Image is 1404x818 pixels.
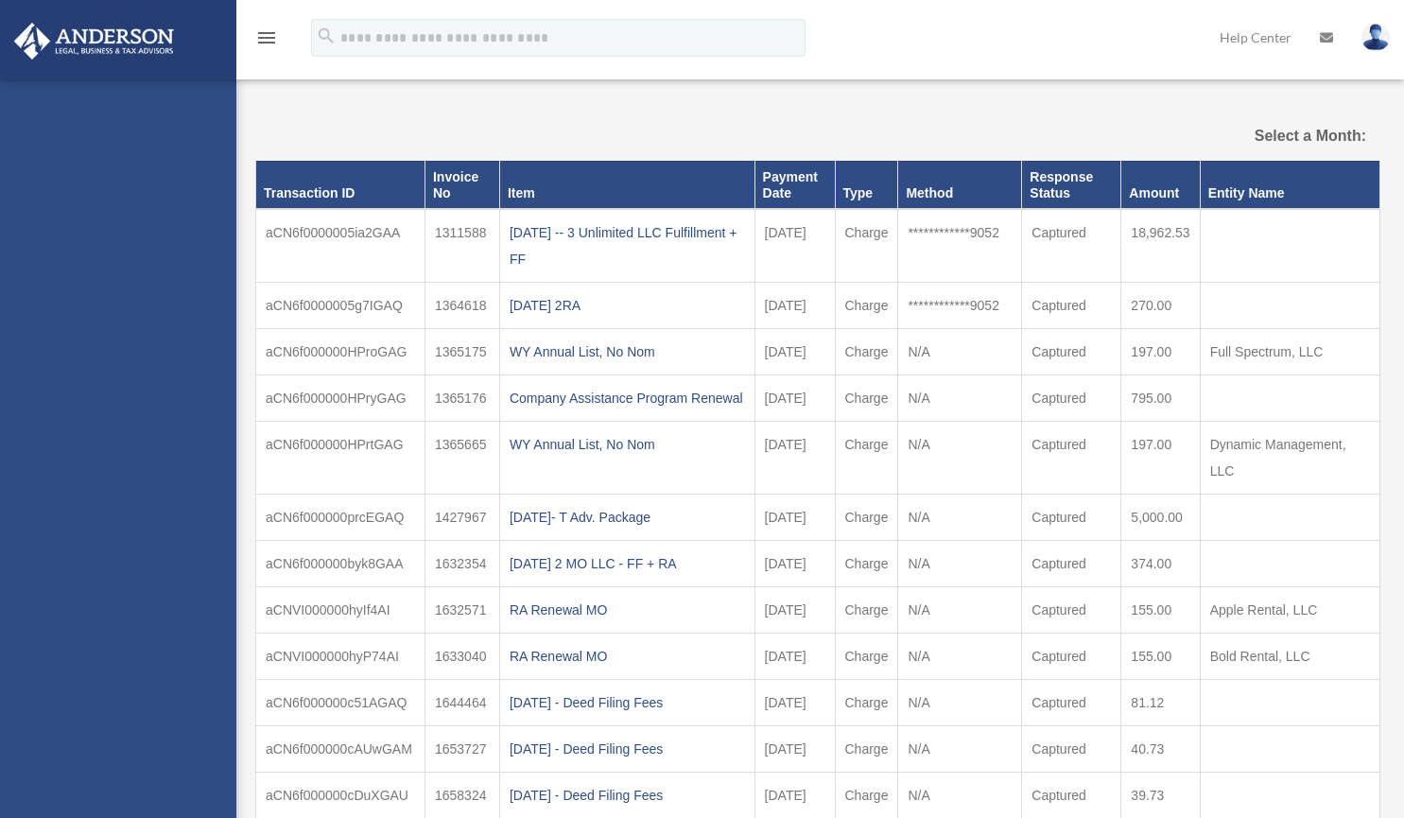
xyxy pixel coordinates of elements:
td: Captured [1022,541,1121,587]
td: 270.00 [1121,283,1200,329]
td: 1365176 [425,375,499,422]
div: WY Annual List, No Nom [510,339,745,365]
th: Transaction ID [256,161,425,209]
td: [DATE] [754,329,835,375]
label: Select a Month: [1207,123,1366,149]
th: Amount [1121,161,1200,209]
td: Captured [1022,209,1121,283]
th: Entity Name [1200,161,1379,209]
div: [DATE] -- 3 Unlimited LLC Fulfillment + FF [510,219,745,272]
td: Charge [835,495,898,541]
td: 5,000.00 [1121,495,1200,541]
td: [DATE] [754,422,835,495]
td: aCN6f000000byk8GAA [256,541,425,587]
td: N/A [898,680,1022,726]
td: aCN6f000000HProGAG [256,329,425,375]
td: Captured [1022,495,1121,541]
div: [DATE] 2RA [510,292,745,319]
td: Captured [1022,422,1121,495]
div: [DATE] - Deed Filing Fees [510,736,745,762]
td: Charge [835,680,898,726]
td: Captured [1022,634,1121,680]
td: Apple Rental, LLC [1200,587,1379,634]
td: 1653727 [425,726,499,773]
td: Charge [835,634,898,680]
td: aCN6f000000c51AGAQ [256,680,425,726]
td: Full Spectrum, LLC [1200,329,1379,375]
td: 1364618 [425,283,499,329]
td: Charge [835,375,898,422]
td: [DATE] [754,209,835,283]
td: Captured [1022,587,1121,634]
td: Dynamic Management, LLC [1200,422,1379,495]
td: 155.00 [1121,634,1200,680]
td: aCN6f0000005ia2GAA [256,209,425,283]
td: aCN6f000000prcEGAQ [256,495,425,541]
th: Payment Date [754,161,835,209]
td: [DATE] [754,495,835,541]
div: Company Assistance Program Renewal [510,385,745,411]
td: [DATE] [754,587,835,634]
td: 374.00 [1121,541,1200,587]
td: N/A [898,329,1022,375]
td: Charge [835,329,898,375]
div: [DATE] - Deed Filing Fees [510,689,745,716]
td: Bold Rental, LLC [1200,634,1379,680]
td: 1365175 [425,329,499,375]
div: [DATE] - Deed Filing Fees [510,782,745,809]
th: Response Status [1022,161,1121,209]
td: 18,962.53 [1121,209,1200,283]
td: 81.12 [1121,680,1200,726]
td: aCN6f000000HPryGAG [256,375,425,422]
td: N/A [898,726,1022,773]
td: [DATE] [754,283,835,329]
div: RA Renewal MO [510,597,745,623]
td: N/A [898,587,1022,634]
td: Charge [835,587,898,634]
td: [DATE] [754,680,835,726]
div: WY Annual List, No Nom [510,431,745,458]
th: Method [898,161,1022,209]
div: [DATE]- T Adv. Package [510,504,745,531]
td: N/A [898,422,1022,495]
th: Item [499,161,754,209]
div: RA Renewal MO [510,643,745,670]
td: Captured [1022,283,1121,329]
td: 1427967 [425,495,499,541]
td: Charge [835,209,898,283]
td: Charge [835,283,898,329]
td: aCN6f000000HPrtGAG [256,422,425,495]
td: N/A [898,541,1022,587]
td: 155.00 [1121,587,1200,634]
td: aCN6f000000cAUwGAM [256,726,425,773]
td: Captured [1022,375,1121,422]
td: Charge [835,422,898,495]
td: 197.00 [1121,329,1200,375]
td: aCN6f0000005g7IGAQ [256,283,425,329]
td: 1311588 [425,209,499,283]
td: [DATE] [754,375,835,422]
td: 1632354 [425,541,499,587]
td: N/A [898,634,1022,680]
td: Captured [1022,680,1121,726]
td: [DATE] [754,541,835,587]
td: [DATE] [754,726,835,773]
td: Charge [835,541,898,587]
td: 1365665 [425,422,499,495]
i: search [316,26,337,46]
td: N/A [898,375,1022,422]
td: 1632571 [425,587,499,634]
td: aCNVI000000hyIf4AI [256,587,425,634]
td: Captured [1022,726,1121,773]
img: User Pic [1361,24,1390,51]
img: Anderson Advisors Platinum Portal [9,23,180,60]
td: 197.00 [1121,422,1200,495]
th: Invoice No [425,161,499,209]
td: 795.00 [1121,375,1200,422]
td: N/A [898,495,1022,541]
td: 1633040 [425,634,499,680]
td: [DATE] [754,634,835,680]
td: Captured [1022,329,1121,375]
a: menu [255,33,278,49]
td: 40.73 [1121,726,1200,773]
